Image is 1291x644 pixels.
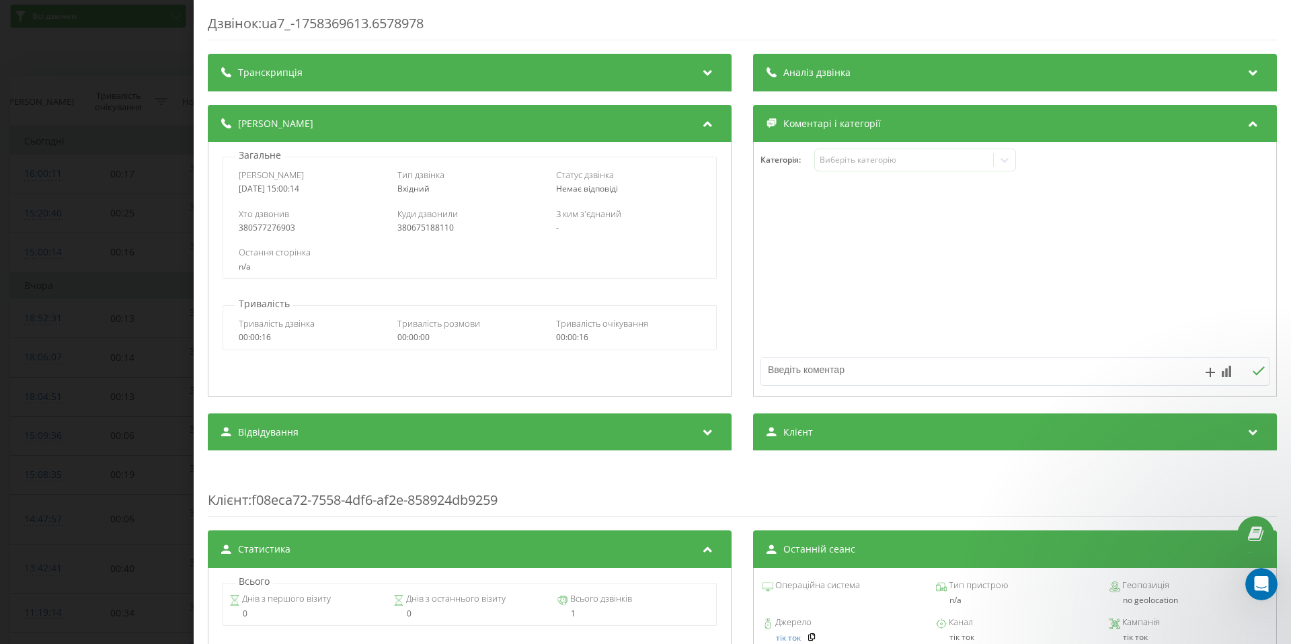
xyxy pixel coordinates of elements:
span: Всього дзвінків [568,592,632,606]
div: 380577276903 [239,223,383,233]
div: 00:00:16 [239,333,383,342]
span: Коментарі і категорії [783,117,881,130]
a: тік ток [776,633,801,643]
span: Клієнт [208,491,248,509]
iframe: Intercom live chat [1245,568,1278,600]
span: Геопозиція [1120,579,1169,592]
span: З ким з'єднаний [556,208,621,220]
span: Транскрипція [238,66,303,79]
div: 00:00:00 [397,333,542,342]
span: Хто дзвонив [239,208,289,220]
span: Куди дзвонили [397,208,458,220]
span: Канал [947,616,973,629]
span: Тип пристрою [947,579,1008,592]
span: Джерело [773,616,812,629]
span: Днів з останнього візиту [404,592,506,606]
span: Останній сеанс [783,542,855,556]
div: тік ток [936,633,1094,642]
span: [PERSON_NAME] [238,117,313,130]
span: Немає відповіді [556,183,618,194]
div: - [556,223,701,233]
div: no geolocation [1109,596,1267,605]
span: Статистика [238,542,290,556]
div: Виберіть категорію [820,155,988,165]
span: Клієнт [783,426,813,439]
div: 380675188110 [397,223,542,233]
span: Аналіз дзвінка [783,66,851,79]
span: Тривалість розмови [397,317,480,329]
span: Днів з першого візиту [240,592,331,606]
div: 00:00:16 [556,333,701,342]
span: Відвідування [238,426,299,439]
span: Вхідний [397,183,430,194]
div: 0 [229,609,382,618]
span: Тип дзвінка [397,169,444,181]
span: Статус дзвінка [556,169,614,181]
div: 1 [557,609,710,618]
div: 0 [393,609,546,618]
span: [PERSON_NAME] [239,169,304,181]
p: Загальне [235,149,284,162]
span: Тривалість дзвінка [239,317,315,329]
div: [DATE] 15:00:14 [239,184,383,194]
div: n/a [239,262,700,272]
div: тік ток [1109,633,1267,642]
p: Тривалість [235,297,293,311]
div: Дзвінок : ua7_-1758369613.6578978 [208,14,1277,40]
div: : f08eca72-7558-4df6-af2e-858924db9259 [208,464,1277,517]
span: Тривалість очікування [556,317,648,329]
span: Остання сторінка [239,246,311,258]
p: Всього [235,575,273,588]
span: Операційна система [773,579,860,592]
span: Кампанія [1120,616,1160,629]
div: n/a [936,596,1094,605]
h4: Категорія : [760,155,814,165]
